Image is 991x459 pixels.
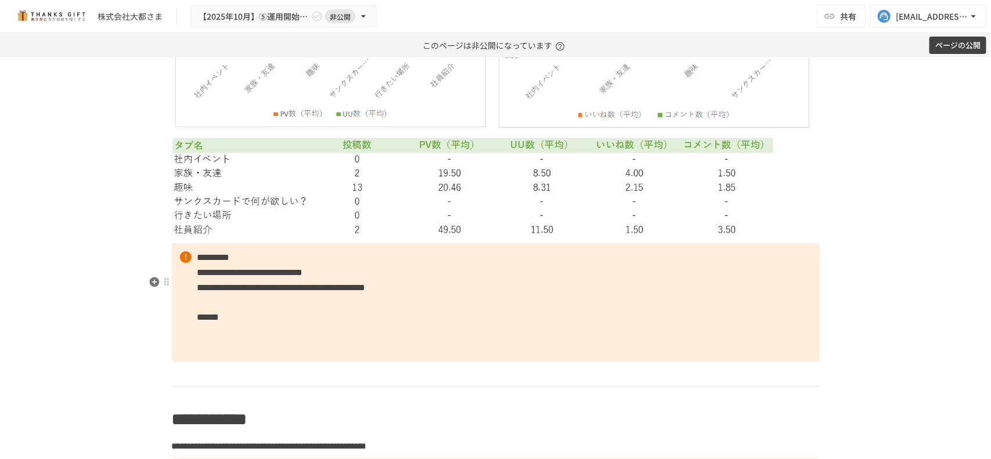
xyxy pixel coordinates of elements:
button: ページの公開 [929,37,986,55]
button: [EMAIL_ADDRESS][DOMAIN_NAME] [870,5,986,28]
button: 【2025年10月】⑤運用開始後2回目振り返りMTG非公開 [191,5,377,28]
span: 非公開 [325,10,355,23]
button: 共有 [817,5,866,28]
span: 共有 [840,10,856,23]
img: mMP1OxWUAhQbsRWCurg7vIHe5HqDpP7qZo7fRoNLXQh [14,7,88,26]
span: 【2025年10月】⑤運用開始後2回目振り返りMTG [199,9,309,24]
div: [EMAIL_ADDRESS][DOMAIN_NAME] [896,9,968,24]
p: このページは非公開になっています [423,33,568,57]
div: 株式会社大都さま [98,10,163,23]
